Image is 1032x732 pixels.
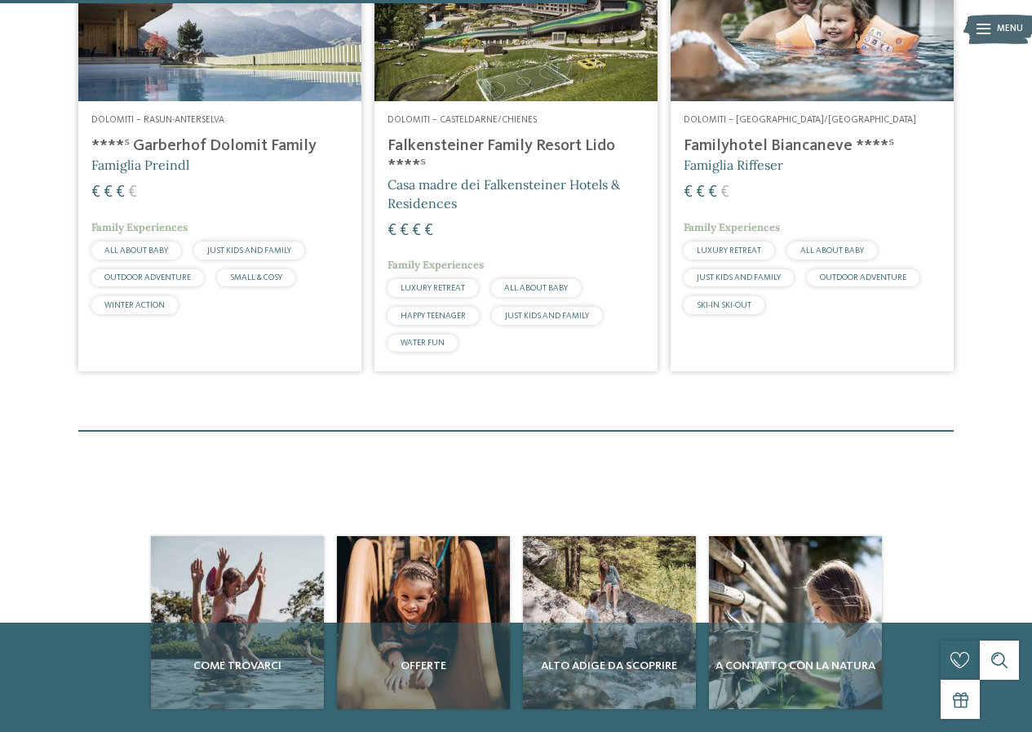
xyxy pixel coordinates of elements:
span: WINTER ACTION [104,301,165,309]
span: HAPPY TEENAGER [401,312,466,320]
span: Famiglia Preindl [91,157,189,173]
span: € [128,184,137,201]
span: € [400,223,409,239]
span: LUXURY RETREAT [697,246,761,255]
span: € [388,223,396,239]
span: € [91,184,100,201]
h4: Falkensteiner Family Resort Lido ****ˢ [388,136,644,175]
h4: ****ˢ Garberhof Dolomit Family [91,136,348,156]
a: Cercate un hotel per famiglie? Qui troverete solo i migliori! Alto Adige da scoprire [523,536,696,709]
span: Dolomiti – Rasun-Anterselva [91,115,224,125]
span: € [708,184,717,201]
span: Dolomiti – [GEOGRAPHIC_DATA]/[GEOGRAPHIC_DATA] [684,115,916,125]
span: WATER FUN [401,339,445,347]
span: Family Experiences [91,220,188,234]
span: Family Experiences [684,220,780,234]
img: Cercate un hotel per famiglie? Qui troverete solo i migliori! [709,536,882,709]
h4: Familyhotel Biancaneve ****ˢ [684,136,941,156]
span: € [720,184,729,201]
a: Cercate un hotel per famiglie? Qui troverete solo i migliori! Offerte [337,536,510,709]
span: OUTDOOR ADVENTURE [820,273,906,282]
span: Dolomiti – Casteldarne/Chienes [388,115,537,125]
span: Famiglia Riffeser [684,157,783,173]
span: LUXURY RETREAT [401,284,465,292]
span: SMALL & COSY [230,273,282,282]
span: € [684,184,693,201]
span: Casa madre dei Falkensteiner Hotels & Residences [388,176,620,211]
img: Cercate un hotel per famiglie? Qui troverete solo i migliori! [151,536,324,709]
span: € [116,184,125,201]
span: Family Experiences [388,258,484,272]
span: Alto Adige da scoprire [529,658,689,674]
span: ALL ABOUT BABY [800,246,864,255]
span: ALL ABOUT BABY [104,246,168,255]
span: € [424,223,433,239]
span: SKI-IN SKI-OUT [697,301,751,309]
a: Cercate un hotel per famiglie? Qui troverete solo i migliori! Come trovarci [151,536,324,709]
span: Offerte [343,658,503,674]
span: JUST KIDS AND FAMILY [697,273,781,282]
span: Come trovarci [157,658,317,674]
span: JUST KIDS AND FAMILY [207,246,291,255]
span: € [696,184,705,201]
span: A contatto con la natura [715,658,875,674]
span: € [412,223,421,239]
a: Cercate un hotel per famiglie? Qui troverete solo i migliori! A contatto con la natura [709,536,882,709]
span: € [104,184,113,201]
img: Cercate un hotel per famiglie? Qui troverete solo i migliori! [337,536,510,709]
img: Cercate un hotel per famiglie? Qui troverete solo i migliori! [523,536,696,709]
span: OUTDOOR ADVENTURE [104,273,191,282]
span: JUST KIDS AND FAMILY [505,312,589,320]
span: ALL ABOUT BABY [504,284,568,292]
